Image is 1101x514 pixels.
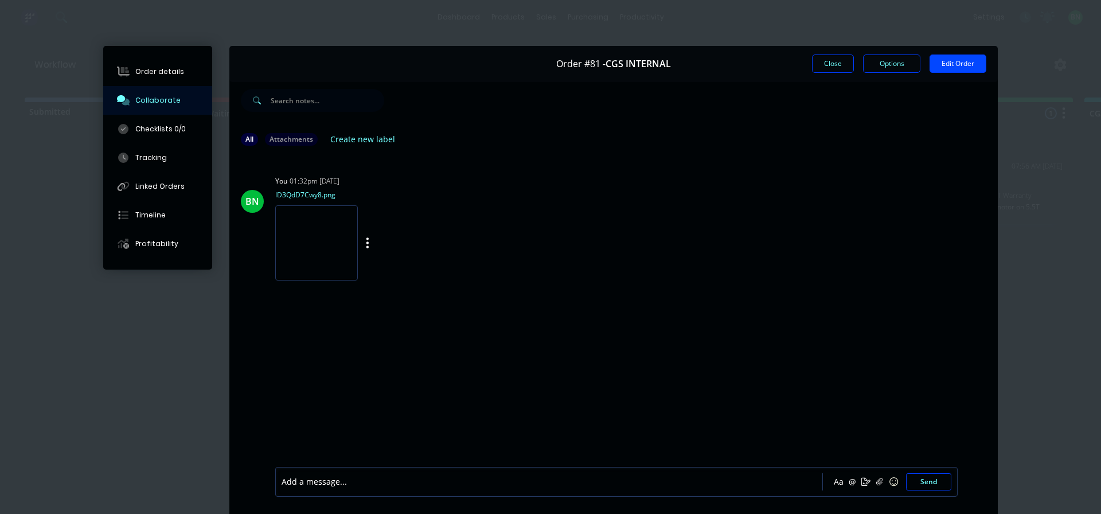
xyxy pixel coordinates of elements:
[135,210,166,220] div: Timeline
[135,181,185,192] div: Linked Orders
[275,176,287,186] div: You
[930,54,986,73] button: Edit Order
[135,153,167,163] div: Tracking
[606,59,671,69] span: CGS INTERNAL
[103,172,212,201] button: Linked Orders
[135,124,186,134] div: Checklists 0/0
[135,95,181,106] div: Collaborate
[290,176,339,186] div: 01:32pm [DATE]
[863,54,920,73] button: Options
[831,475,845,489] button: Aa
[135,239,178,249] div: Profitability
[135,67,184,77] div: Order details
[241,133,258,146] div: All
[103,143,212,172] button: Tracking
[271,89,384,112] input: Search notes...
[103,201,212,229] button: Timeline
[906,473,951,490] button: Send
[265,133,318,146] div: Attachments
[103,57,212,86] button: Order details
[103,86,212,115] button: Collaborate
[325,131,401,147] button: Create new label
[245,194,259,208] div: BN
[887,475,900,489] button: ☺
[556,59,606,69] span: Order #81 -
[845,475,859,489] button: @
[275,190,486,200] p: lD3QdD7Cwy8.png
[812,54,854,73] button: Close
[103,115,212,143] button: Checklists 0/0
[103,229,212,258] button: Profitability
